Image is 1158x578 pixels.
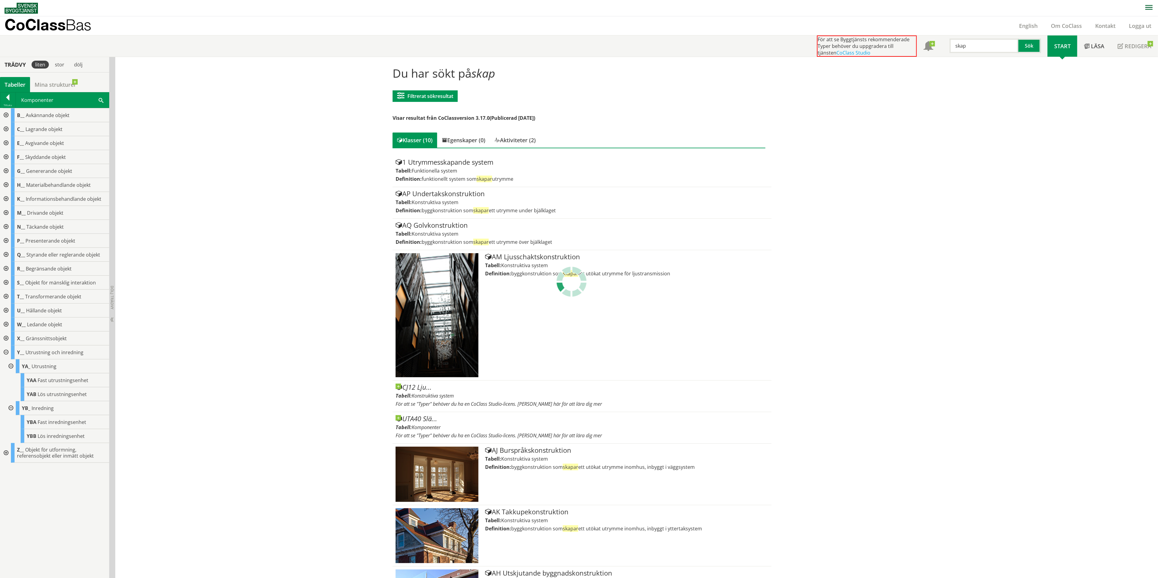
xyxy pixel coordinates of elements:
[396,230,412,237] label: Tabell:
[5,401,109,443] div: Gå till informationssidan för CoClass Studio
[485,525,511,532] label: Definition:
[17,279,24,286] span: S__
[396,384,768,391] div: CJ12 Lju...
[5,3,38,14] img: Svensk Byggtjänst
[1018,39,1041,53] button: Sök
[99,97,103,103] span: Sök i tabellen
[27,321,62,328] span: Ledande objekt
[1077,35,1111,57] a: Läsa
[32,405,54,412] span: Inredning
[1089,22,1122,29] a: Kontakt
[501,455,548,462] span: Konstruktiva system
[38,419,86,425] span: Fast inredningsenhet
[393,115,490,121] span: Visar resultat från CoClassversion 3.17.0
[17,349,24,356] span: Y__
[473,239,489,245] span: skapar
[396,159,768,166] div: 1 Utrymmesskapande system
[477,176,492,182] span: skapar
[950,39,1018,53] input: Sök
[412,167,457,174] span: Funktionella system
[17,321,26,328] span: W__
[511,464,695,470] span: byggkonstruktion som ett utökat utrymme inomhus, inbyggt i väggsystem
[27,433,36,439] span: YBB
[393,133,437,148] div: Klasser (10)
[27,391,36,398] span: YAB
[26,307,62,314] span: Hållande objekt
[32,363,56,370] span: Utrustning
[25,154,66,160] span: Skyddande objekt
[17,335,25,342] span: X__
[17,293,24,300] span: T__
[17,446,24,453] span: Z__
[25,126,62,133] span: Lagrande objekt
[396,432,602,439] span: För att se "Typer" behöver du ha en CoClass Studio-licens. [PERSON_NAME] här för att lära dig mer
[32,61,49,69] div: liten
[396,253,478,377] img: Tabell
[396,199,412,206] label: Tabell:
[485,262,501,269] label: Tabell:
[396,167,412,174] label: Tabell:
[26,196,101,202] span: Informationsbehandlande objekt
[66,16,91,34] span: Bas
[501,517,548,524] span: Konstruktiva system
[26,335,67,342] span: Gränssnittsobjekt
[26,112,69,119] span: Avkännande objekt
[393,66,765,80] h1: Du har sökt på
[485,517,501,524] label: Tabell:
[437,133,490,148] div: Egenskaper (0)
[26,182,91,188] span: Materialbehandlande objekt
[817,35,917,57] div: För att se Byggtjänsts rekommenderade Typer behöver du uppgradera till tjänsten
[27,377,36,384] span: YAA
[1054,42,1071,50] span: Start
[17,251,25,258] span: Q__
[836,49,870,56] a: CoClass Studio
[556,267,587,297] img: Laddar
[1048,35,1077,57] a: Start
[485,253,768,260] div: AM Ljusschaktskonstruktion
[10,373,109,387] div: Gå till informationssidan för CoClass Studio
[1091,42,1104,50] span: Läsa
[396,401,602,407] span: För att se "Typer" behöver du ha en CoClass Studio-licens. [PERSON_NAME] här för att lära dig mer
[473,207,489,214] span: skapar
[38,391,87,398] span: Lös utrustningsenhet
[51,61,68,69] div: stor
[412,199,458,206] span: Konstruktiva system
[10,387,109,401] div: Gå till informationssidan för CoClass Studio
[422,207,556,214] span: byggkonstruktion som ett utrymme under bjälklaget
[17,140,24,146] span: E__
[1122,22,1158,29] a: Logga ut
[17,196,25,202] span: K__
[490,133,540,148] div: Aktiviteter (2)
[0,103,15,108] div: Tillbaka
[25,140,64,146] span: Avgivande objekt
[16,92,109,108] div: Komponenter
[485,447,768,454] div: AJ Burspråkskonstruktion
[22,405,30,412] span: YB_
[563,525,578,532] span: skapar
[1125,42,1151,50] span: Redigera
[25,349,83,356] span: Utrustning och inredning
[25,237,75,244] span: Presenterande objekt
[412,424,441,431] span: Komponenter
[26,168,72,174] span: Genererande objekt
[17,126,24,133] span: C__
[17,168,25,174] span: G__
[17,154,24,160] span: F__
[490,115,535,121] span: (Publicerad [DATE])
[17,112,25,119] span: B__
[25,293,81,300] span: Transformerande objekt
[396,447,478,502] img: Tabell
[393,90,458,102] button: Filtrerat sökresultat
[396,207,422,214] label: Definition:
[485,455,501,462] label: Tabell:
[1,61,29,68] div: Trädvy
[17,307,25,314] span: U__
[485,570,768,577] div: AH Utskjutande byggnadskonstruktion
[17,265,25,272] span: R__
[563,464,578,470] span: skapar
[422,239,552,245] span: byggkonstruktion som ett utrymme över bjälklaget
[10,429,109,443] div: Gå till informationssidan för CoClass Studio
[5,359,109,401] div: Gå till informationssidan för CoClass Studio
[26,265,72,272] span: Begränsande objekt
[396,190,768,197] div: AP Undertakskonstruktion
